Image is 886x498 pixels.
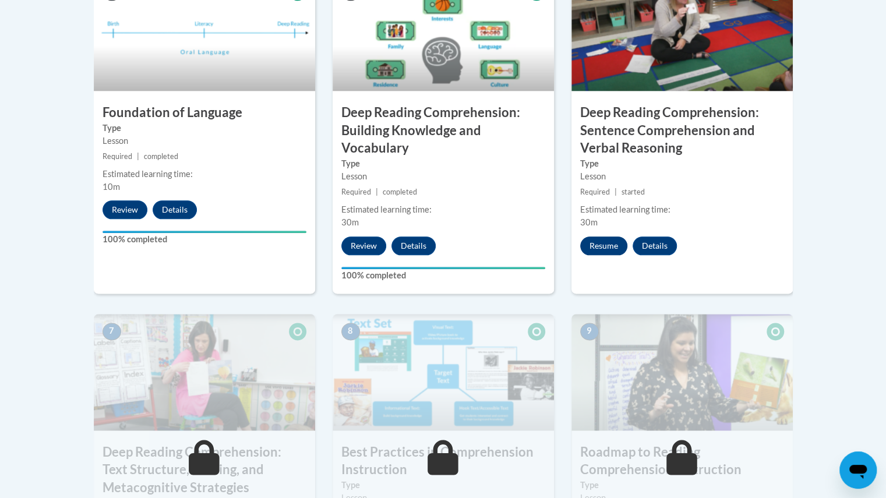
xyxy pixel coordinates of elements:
[341,479,545,492] label: Type
[580,217,598,227] span: 30m
[103,182,120,192] span: 10m
[580,236,627,255] button: Resume
[103,200,147,219] button: Review
[341,157,545,170] label: Type
[153,200,197,219] button: Details
[839,451,877,489] iframe: Button to launch messaging window
[103,122,306,135] label: Type
[103,231,306,233] div: Your progress
[622,188,645,196] span: started
[571,443,793,479] h3: Roadmap to Reading Comprehension Instruction
[376,188,378,196] span: |
[94,104,315,122] h3: Foundation of Language
[333,443,554,479] h3: Best Practices in Comprehension Instruction
[580,170,784,183] div: Lesson
[341,323,360,340] span: 8
[571,104,793,157] h3: Deep Reading Comprehension: Sentence Comprehension and Verbal Reasoning
[341,267,545,269] div: Your progress
[580,157,784,170] label: Type
[103,323,121,340] span: 7
[341,269,545,282] label: 100% completed
[137,152,139,161] span: |
[341,203,545,216] div: Estimated learning time:
[615,188,617,196] span: |
[341,236,386,255] button: Review
[341,170,545,183] div: Lesson
[571,314,793,430] img: Course Image
[580,188,610,196] span: Required
[341,217,359,227] span: 30m
[580,479,784,492] label: Type
[333,314,554,430] img: Course Image
[144,152,178,161] span: completed
[633,236,677,255] button: Details
[103,233,306,246] label: 100% completed
[103,168,306,181] div: Estimated learning time:
[580,323,599,340] span: 9
[333,104,554,157] h3: Deep Reading Comprehension: Building Knowledge and Vocabulary
[103,152,132,161] span: Required
[94,443,315,497] h3: Deep Reading Comprehension: Text Structure, Writing, and Metacognitive Strategies
[383,188,417,196] span: completed
[103,135,306,147] div: Lesson
[94,314,315,430] img: Course Image
[580,203,784,216] div: Estimated learning time:
[391,236,436,255] button: Details
[341,188,371,196] span: Required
